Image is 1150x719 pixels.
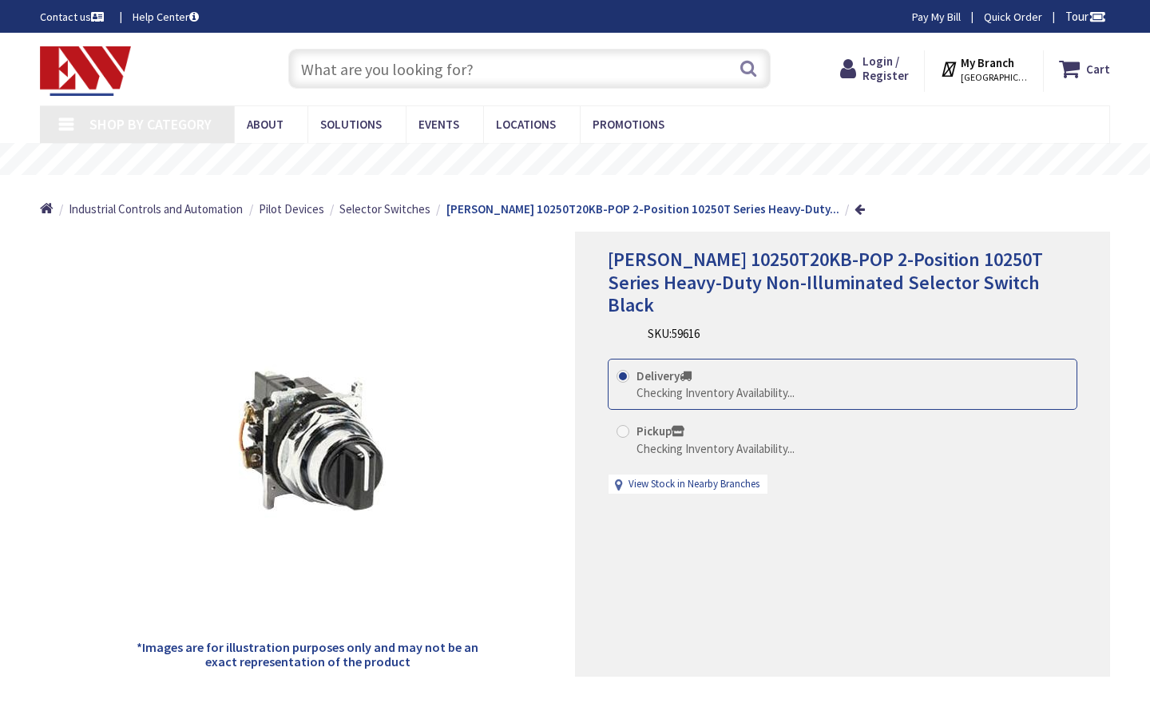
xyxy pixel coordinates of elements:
span: [PERSON_NAME] 10250T20KB-POP 2-Position 10250T Series Heavy-Duty Non-Illuminated Selector Switch ... [608,247,1043,318]
div: My Branch [GEOGRAPHIC_DATA], [GEOGRAPHIC_DATA] [940,54,1029,83]
img: Electrical Wholesalers, Inc. [40,46,131,96]
div: SKU: [648,325,700,342]
span: Solutions [320,117,382,132]
a: Cart [1059,54,1110,83]
span: [GEOGRAPHIC_DATA], [GEOGRAPHIC_DATA] [961,71,1029,84]
strong: Cart [1086,54,1110,83]
h5: *Images are for illustration purposes only and may not be an exact representation of the product [125,641,490,669]
span: About [247,117,284,132]
strong: [PERSON_NAME] 10250T20KB-POP 2-Position 10250T Series Heavy-Duty... [446,201,839,216]
strong: Delivery [636,368,692,383]
span: Promotions [593,117,664,132]
span: 59616 [672,326,700,341]
a: Quick Order [984,9,1042,25]
rs-layer: Free Same Day Pickup at 19 Locations [443,151,736,169]
a: Pilot Devices [259,201,324,217]
a: Login / Register [840,54,909,83]
span: Events [418,117,459,132]
span: Tour [1065,9,1106,24]
div: Checking Inventory Availability... [636,384,795,401]
img: Eaton 10250T20KB-POP 2-Position 10250T Series Heavy-Duty Non-Illuminated Selector Switch Black [188,326,427,566]
div: Checking Inventory Availability... [636,440,795,457]
span: Login / Register [862,54,909,83]
span: Selector Switches [339,201,430,216]
a: View Stock in Nearby Branches [629,477,759,492]
a: Contact us [40,9,107,25]
a: Industrial Controls and Automation [69,201,243,217]
span: Locations [496,117,556,132]
input: What are you looking for? [288,49,771,89]
span: Pilot Devices [259,201,324,216]
span: Shop By Category [89,115,212,133]
strong: My Branch [961,55,1014,70]
a: Pay My Bill [912,9,961,25]
span: Industrial Controls and Automation [69,201,243,216]
a: Selector Switches [339,201,430,217]
a: Help Center [133,9,199,25]
strong: Pickup [636,423,684,439]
